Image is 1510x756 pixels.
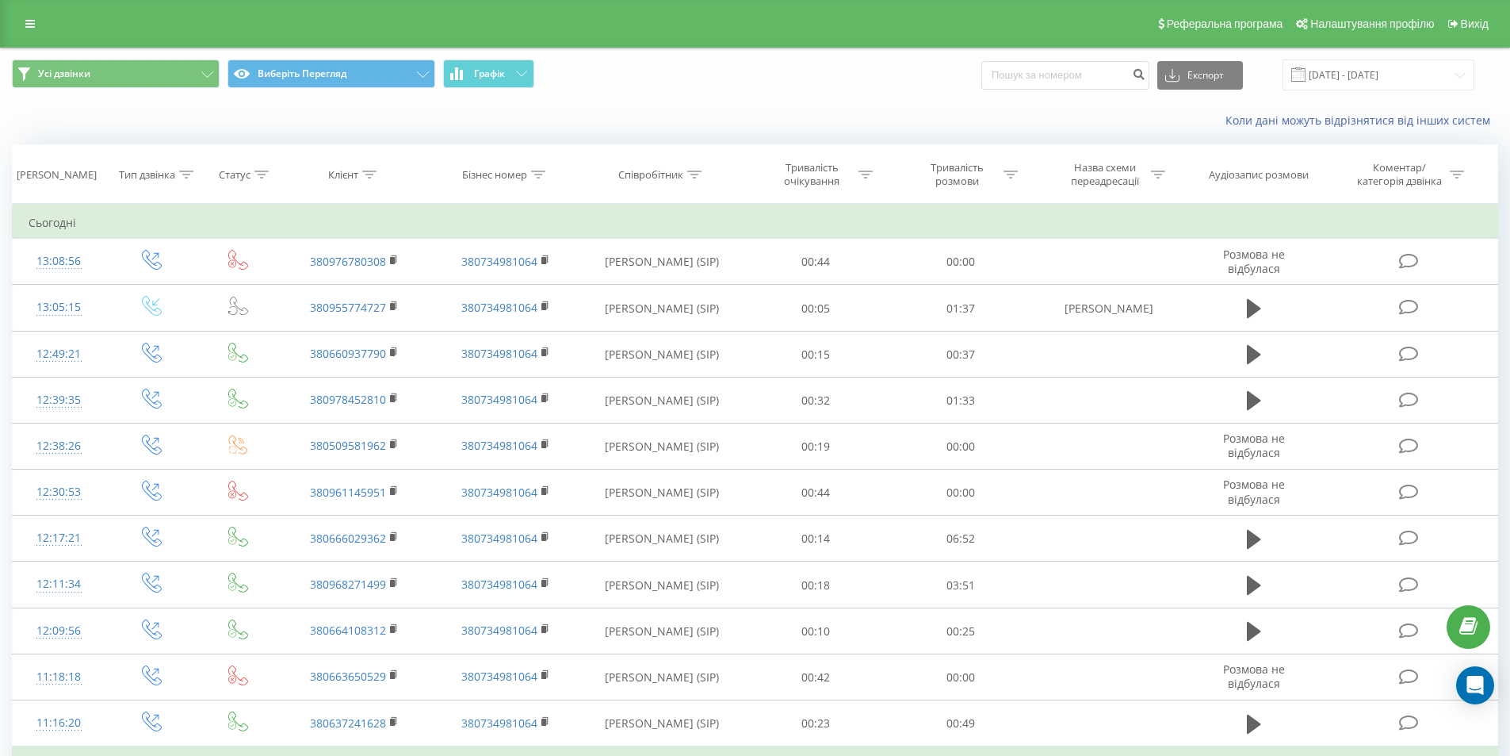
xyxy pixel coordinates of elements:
font: 00:19 [801,439,830,454]
font: [PERSON_NAME] (SIP) [605,716,719,731]
font: 12:09:56 [36,623,81,638]
a: 380660937790 [310,346,386,361]
font: 11:18:18 [36,669,81,684]
font: Статус [219,167,250,182]
font: Назва схеми переадресації [1071,160,1139,188]
font: 00:32 [801,393,830,408]
font: [PERSON_NAME] (SIP) [605,624,719,639]
a: 380734981064 [461,716,537,731]
a: 380734981064 [461,669,537,684]
button: Графік [443,59,534,88]
a: 380976780308 [310,254,386,269]
font: Тривалість розмови [931,160,984,188]
font: 00:00 [946,485,975,500]
font: Вихід [1461,17,1489,30]
a: 380734981064 [461,392,537,407]
font: [PERSON_NAME] (SIP) [605,254,719,269]
font: Тривалість очікування [784,160,839,188]
font: 12:38:26 [36,438,81,453]
font: 00:05 [801,301,830,316]
font: 12:30:53 [36,484,81,499]
a: 380734981064 [461,346,537,361]
font: Розмова не відбулася [1223,662,1285,691]
font: Реферальна програма [1167,17,1283,30]
font: Аудіозапис розмови [1209,167,1309,182]
font: Експорт [1187,68,1224,82]
button: Усі дзвінки [12,59,220,88]
font: Виберіть Перегляд [258,67,346,80]
font: Налаштування профілю [1310,17,1434,30]
font: [PERSON_NAME] (SIP) [605,393,719,408]
font: 00:44 [801,254,830,269]
button: Виберіть Перегляд [227,59,435,88]
font: [PERSON_NAME] (SIP) [605,532,719,547]
font: 00:15 [801,347,830,362]
font: Розмова не відбулася [1223,477,1285,506]
font: [PERSON_NAME] (SIP) [605,301,719,316]
font: 00:14 [801,532,830,547]
a: 380734981064 [461,438,537,453]
a: 380734981064 [461,300,537,315]
font: 12:49:21 [36,346,81,361]
font: 00:00 [946,254,975,269]
font: 00:18 [801,578,830,593]
a: 380734981064 [461,485,537,500]
a: 380637241628 [310,716,386,731]
font: Тип дзвінка [119,167,175,182]
font: 11:16:20 [36,715,81,730]
font: 380955774727 [310,300,386,315]
font: [PERSON_NAME] [1065,301,1153,316]
font: [PERSON_NAME] [17,167,97,182]
font: 00:00 [946,439,975,454]
font: Усі дзвінки [38,67,90,80]
div: Open Intercom Messenger [1456,666,1494,704]
a: 380734981064 [461,531,537,546]
button: Експорт [1157,61,1243,90]
a: 380663650529 [310,669,386,684]
font: 00:00 [946,670,975,685]
font: Коли дані можуть відрізнятися від інших систем [1225,113,1490,128]
font: 00:25 [946,624,975,639]
a: 380734981064 [461,623,537,638]
font: Сьогодні [29,215,76,230]
a: 380968271499 [310,577,386,592]
a: 380664108312 [310,623,386,638]
font: [PERSON_NAME] (SIP) [605,439,719,454]
font: 00:42 [801,670,830,685]
font: [PERSON_NAME] (SIP) [605,347,719,362]
font: 00:37 [946,347,975,362]
font: 13:08:56 [36,253,81,268]
font: 12:17:21 [36,530,81,545]
font: 01:37 [946,301,975,316]
font: Графік [474,67,505,80]
font: 00:49 [946,716,975,731]
a: 380666029362 [310,531,386,546]
font: [PERSON_NAME] (SIP) [605,670,719,685]
a: Коли дані можуть відрізнятися від інших систем [1225,113,1498,128]
a: 380734981064 [461,254,537,269]
a: 380734981064 [461,577,537,592]
font: 00:23 [801,716,830,731]
font: 06:52 [946,532,975,547]
a: 380978452810 [310,392,386,407]
font: Коментар/категорія дзвінка [1357,160,1442,188]
a: 380509581962 [310,438,386,453]
font: Розмова не відбулася [1223,247,1285,276]
font: [PERSON_NAME] (SIP) [605,485,719,500]
a: 380961145951 [310,485,386,500]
